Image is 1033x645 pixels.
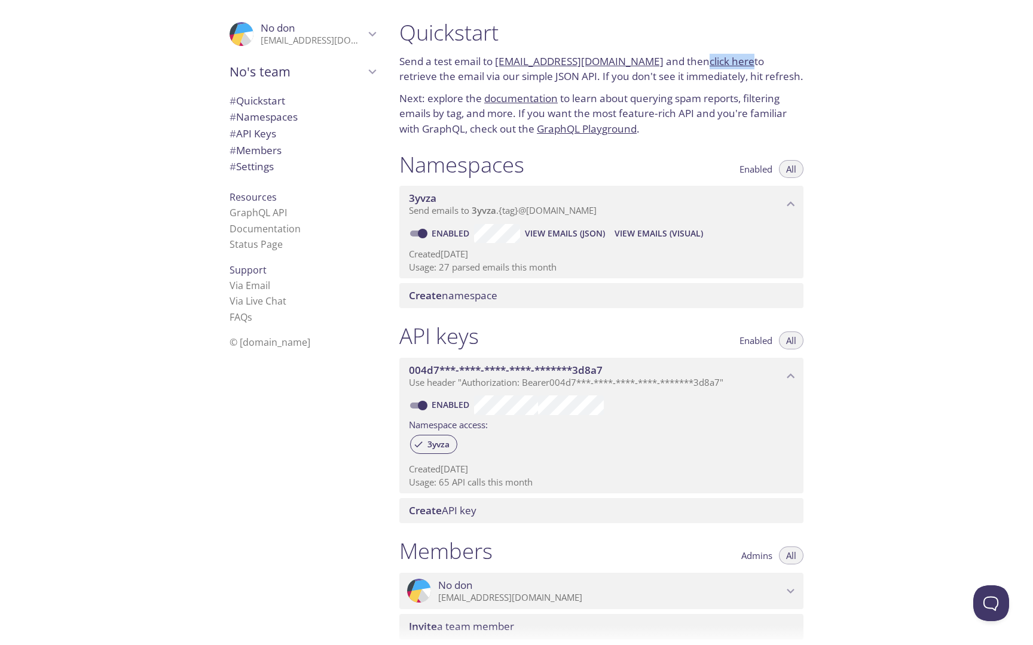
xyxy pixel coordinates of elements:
h1: Namespaces [399,151,524,178]
span: s [247,311,252,324]
span: namespace [409,288,497,302]
a: FAQ [230,311,252,324]
div: Create API Key [399,498,803,523]
a: Status Page [230,238,283,251]
div: No don [220,14,385,54]
p: [EMAIL_ADDRESS][DOMAIN_NAME] [438,592,783,604]
span: 3yvza [472,204,496,216]
div: No don [399,573,803,610]
span: Create [409,288,442,302]
button: All [779,331,803,349]
a: [EMAIL_ADDRESS][DOMAIN_NAME] [495,54,664,68]
a: click here [710,54,754,68]
p: [EMAIL_ADDRESS][DOMAIN_NAME] [261,35,365,47]
span: Send emails to . {tag} @[DOMAIN_NAME] [409,204,597,216]
span: Quickstart [230,94,285,107]
button: Admins [734,546,780,564]
iframe: Help Scout Beacon - Open [973,585,1009,621]
span: Members [230,143,282,157]
a: GraphQL API [230,206,287,219]
div: No's team [220,56,385,87]
button: Enabled [732,160,780,178]
div: Create namespace [399,283,803,308]
span: 3yvza [409,191,436,205]
span: © [DOMAIN_NAME] [230,336,310,349]
h1: Members [399,537,493,564]
h1: Quickstart [399,19,803,46]
a: Via Live Chat [230,294,286,308]
a: GraphQL Playground [537,122,637,136]
div: Members [220,142,385,159]
div: Team Settings [220,158,385,175]
span: No don [438,579,473,592]
span: Settings [230,159,274,173]
div: 3yvza namespace [399,186,803,223]
span: # [230,127,236,140]
span: 3yvza [420,439,457,450]
p: Created [DATE] [409,248,794,260]
span: # [230,143,236,157]
span: No don [261,21,295,35]
span: View Emails (Visual) [615,226,703,241]
span: No's team [230,63,365,80]
a: Enabled [430,228,474,239]
p: Next: explore the to learn about querying spam reports, filtering emails by tag, and more. If you... [399,91,803,137]
h1: API keys [399,322,479,349]
span: Resources [230,191,277,204]
div: API Keys [220,125,385,142]
a: Documentation [230,222,301,235]
button: Enabled [732,331,780,349]
span: # [230,110,236,124]
span: API Keys [230,127,276,140]
span: Support [230,263,267,277]
div: Namespaces [220,109,385,125]
button: View Emails (JSON) [520,224,610,243]
div: 3yvza [410,435,457,454]
span: # [230,94,236,107]
span: Namespaces [230,110,298,124]
a: Enabled [430,399,474,410]
button: All [779,546,803,564]
span: API key [409,503,476,517]
div: Invite a team member [399,614,803,639]
p: Usage: 27 parsed emails this month [409,261,794,274]
a: documentation [484,91,558,105]
span: # [230,159,236,173]
p: Usage: 65 API calls this month [409,476,794,489]
a: Via Email [230,279,270,292]
p: Send a test email to and then to retrieve the email via our simple JSON API. If you don't see it ... [399,54,803,84]
div: Quickstart [220,93,385,109]
label: Namespace access: [409,415,488,432]
span: Create [409,503,442,517]
p: Created [DATE] [409,463,794,475]
button: All [779,160,803,178]
button: View Emails (Visual) [610,224,708,243]
span: View Emails (JSON) [525,226,605,241]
